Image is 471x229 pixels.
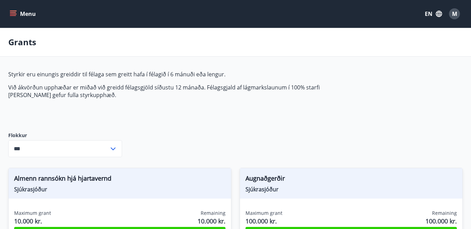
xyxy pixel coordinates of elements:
[452,10,457,18] span: M
[8,36,36,48] p: Grants
[14,217,51,226] span: 10.000 kr.
[14,210,51,217] span: Maximum grant
[245,217,282,226] span: 100.000 kr.
[201,210,226,217] span: Remaining
[14,185,226,193] span: Sjúkrasjóður
[245,210,282,217] span: Maximum grant
[432,210,457,217] span: Remaining
[198,217,226,226] span: 10.000 kr.
[422,8,445,20] button: EN
[446,6,463,22] button: M
[14,174,226,185] span: Almenn rannsókn hjá hjartavernd
[8,132,122,139] label: Flokkur
[245,174,457,185] span: Augnaðgerðir
[425,217,457,226] span: 100.000 kr.
[8,70,334,78] p: Styrkir eru einungis greiddir til félaga sem greitt hafa í félagið í 6 mánuði eða lengur.
[8,84,334,99] p: Við ákvörðun upphæðar er miðað við greidd félagsgjöld síðustu 12 mánaða. Félagsgjald af lágmarksl...
[245,185,457,193] span: Sjúkrasjóður
[8,8,39,20] button: menu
